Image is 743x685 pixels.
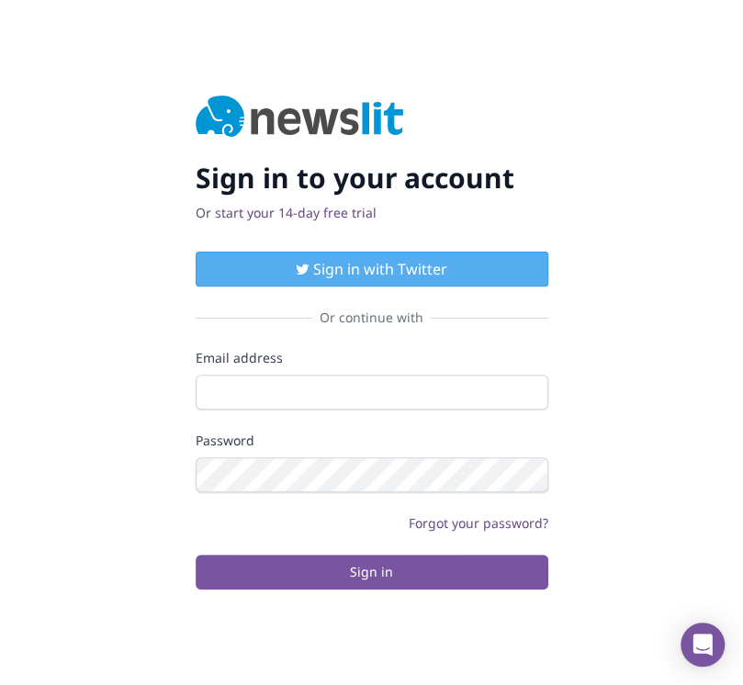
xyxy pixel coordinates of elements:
[312,309,431,327] span: Or continue with
[196,162,548,195] h2: Sign in to your account
[196,204,548,222] p: Or
[196,555,548,590] button: Sign in
[196,95,404,140] img: Newslit
[215,204,377,221] a: start your 14-day free trial
[409,514,548,532] a: Forgot your password?
[196,252,548,286] button: Sign in with Twitter
[196,349,548,367] label: Email address
[196,432,548,450] label: Password
[681,623,725,667] div: Open Intercom Messenger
